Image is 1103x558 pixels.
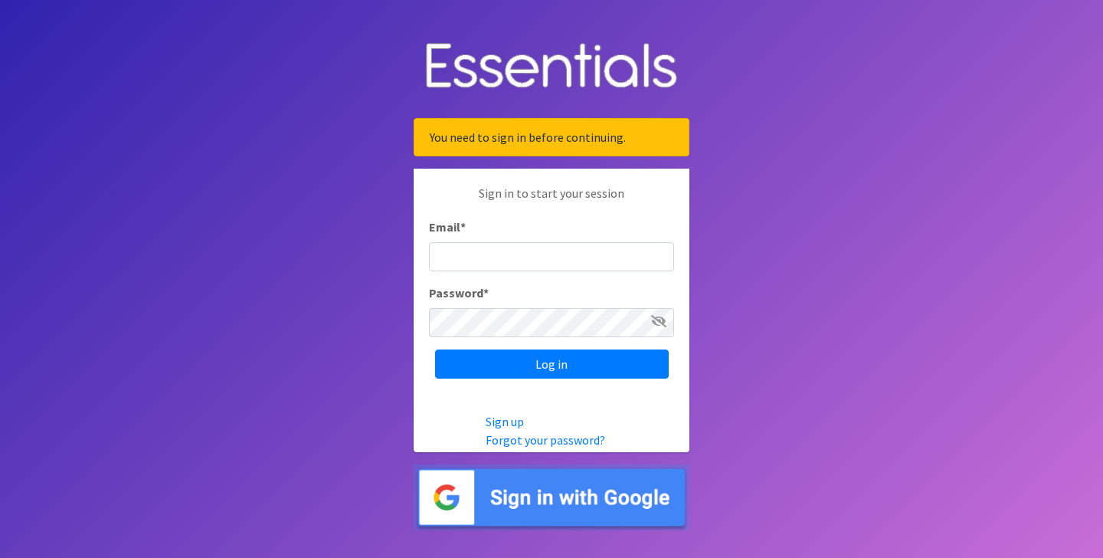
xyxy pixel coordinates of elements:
[429,284,489,302] label: Password
[429,184,674,218] p: Sign in to start your session
[486,432,605,448] a: Forgot your password?
[414,28,689,107] img: Human Essentials
[414,118,689,156] div: You need to sign in before continuing.
[435,350,669,379] input: Log in
[483,285,489,300] abbr: required
[486,414,524,429] a: Sign up
[429,218,466,236] label: Email
[460,219,466,235] abbr: required
[414,464,689,531] img: Sign in with Google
